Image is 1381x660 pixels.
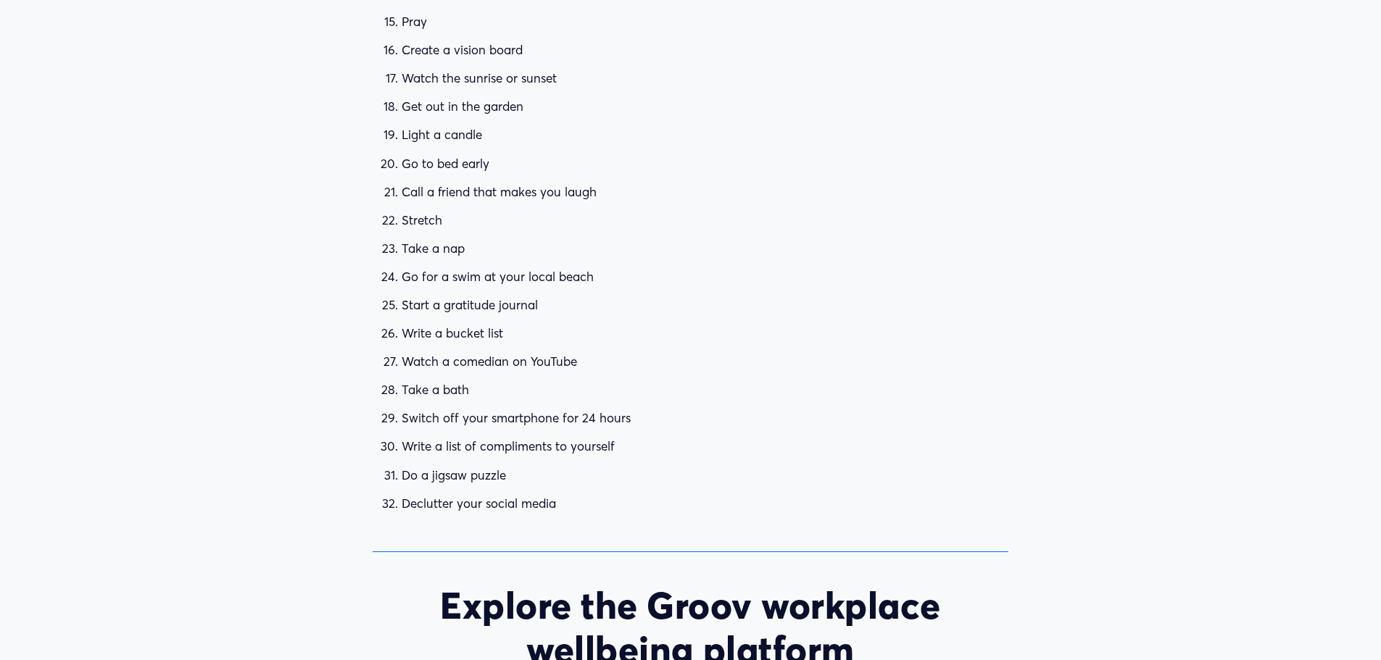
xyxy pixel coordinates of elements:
p: Declutter your social media [402,493,1008,515]
p: Get out in the garden [402,96,1008,118]
p: Switch off your smartphone for 24 hours [402,407,1008,430]
p: Create a vision board [402,39,1008,62]
p: Call a friend that makes you laugh [402,181,1008,204]
p: Write a list of compliments to yourself [402,435,1008,458]
p: Stretch [402,209,1008,232]
p: Pray [402,11,1008,33]
p: Watch the sunrise or sunset [402,67,1008,90]
p: Write a bucket list [402,322,1008,345]
p: Light a candle [402,124,1008,146]
p: Go for a swim at your local beach [402,266,1008,288]
p: Do a jigsaw puzzle [402,464,1008,487]
p: Take a nap [402,238,1008,260]
p: Go to bed early [402,153,1008,175]
p: Watch a comedian on YouTube [402,351,1008,373]
p: Start a gratitude journal [402,294,1008,317]
p: Take a bath [402,379,1008,401]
